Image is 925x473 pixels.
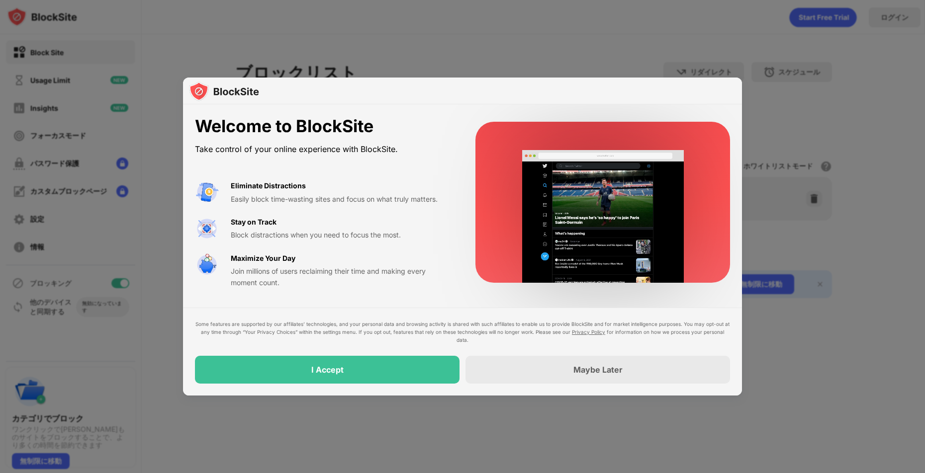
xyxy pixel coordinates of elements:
[572,329,605,335] a: Privacy Policy
[231,253,295,264] div: Maximize Your Day
[195,320,730,344] div: Some features are supported by our affiliates’ technologies, and your personal data and browsing ...
[195,217,219,240] img: value-focus.svg
[311,365,344,375] div: I Accept
[573,365,623,375] div: Maybe Later
[195,180,219,204] img: value-avoid-distractions.svg
[195,116,452,137] div: Welcome to BlockSite
[189,81,259,101] img: logo-blocksite.svg
[231,230,452,240] div: Block distractions when you need to focus the most.
[231,180,306,191] div: Eliminate Distractions
[231,194,452,205] div: Easily block time-wasting sites and focus on what truly matters.
[231,266,452,288] div: Join millions of users reclaiming their time and making every moment count.
[231,217,277,228] div: Stay on Track
[195,253,219,277] img: value-safe-time.svg
[195,142,452,157] div: Take control of your online experience with BlockSite.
